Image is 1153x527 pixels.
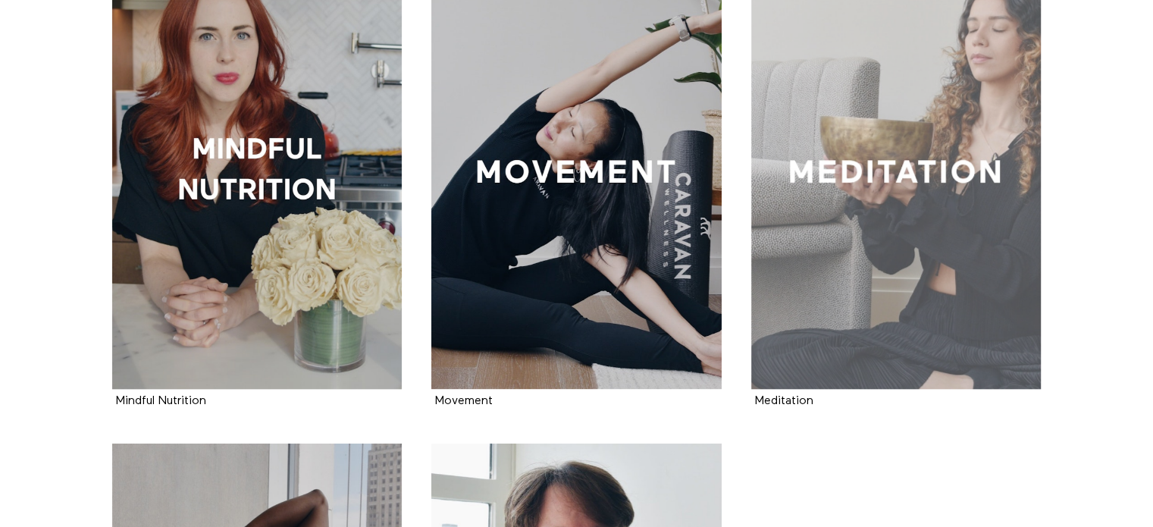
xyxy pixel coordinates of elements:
[755,395,813,406] a: Meditation
[435,395,493,406] a: Movement
[435,395,493,407] strong: Movement
[755,395,813,407] strong: Meditation
[116,395,206,406] a: Mindful Nutrition
[116,395,206,407] strong: Mindful Nutrition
